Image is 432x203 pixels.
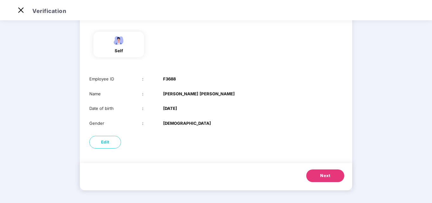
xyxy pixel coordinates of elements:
[89,105,142,112] div: Date of birth
[142,120,163,127] div: :
[89,120,142,127] div: Gender
[163,120,211,127] b: [DEMOGRAPHIC_DATA]
[163,76,176,82] b: F3688
[306,169,344,182] button: Next
[89,136,121,149] button: Edit
[89,91,142,97] div: Name
[163,91,235,97] b: [PERSON_NAME] [PERSON_NAME]
[142,76,163,82] div: :
[142,91,163,97] div: :
[111,35,127,46] img: svg+xml;base64,PHN2ZyBpZD0iRW1wbG95ZWVfbWFsZSIgeG1sbnM9Imh0dHA6Ly93d3cudzMub3JnLzIwMDAvc3ZnIiB3aW...
[163,105,177,112] b: [DATE]
[111,48,127,54] div: self
[142,105,163,112] div: :
[320,173,330,179] span: Next
[101,139,110,145] span: Edit
[89,76,142,82] div: Employee ID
